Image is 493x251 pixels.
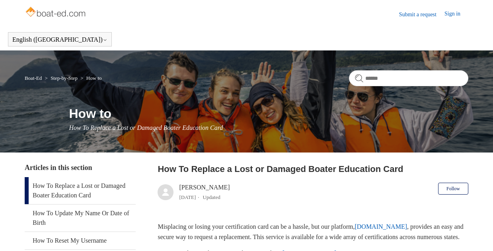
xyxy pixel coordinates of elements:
li: Step-by-Step [43,75,79,81]
span: How To Replace a Lost or Damaged Boater Education Card [69,124,223,131]
img: Boat-Ed Help Center home page [25,5,88,21]
li: Updated [203,194,220,200]
li: Boat-Ed [25,75,43,81]
button: English ([GEOGRAPHIC_DATA]) [12,36,107,43]
time: 04/08/2025, 11:48 [179,194,196,200]
a: How to [86,75,102,81]
a: Submit a request [399,10,444,19]
a: [DOMAIN_NAME] [355,223,407,230]
a: Step-by-Step [51,75,78,81]
a: How To Reset My Username [25,232,136,249]
li: How to [79,75,101,81]
a: Boat-Ed [25,75,42,81]
button: Follow Article [438,183,468,195]
span: Articles in this section [25,164,92,172]
h2: How To Replace a Lost or Damaged Boater Education Card [158,162,468,176]
p: Misplacing or losing your certification card can be a hassle, but our platform, , provides an eas... [158,222,468,242]
a: Sign in [444,10,468,19]
h1: How to [69,104,468,123]
a: How To Replace a Lost or Damaged Boater Education Card [25,177,136,204]
div: [PERSON_NAME] [179,183,230,202]
a: How To Update My Name Or Date of Birth [25,205,136,232]
input: Search [349,70,468,86]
